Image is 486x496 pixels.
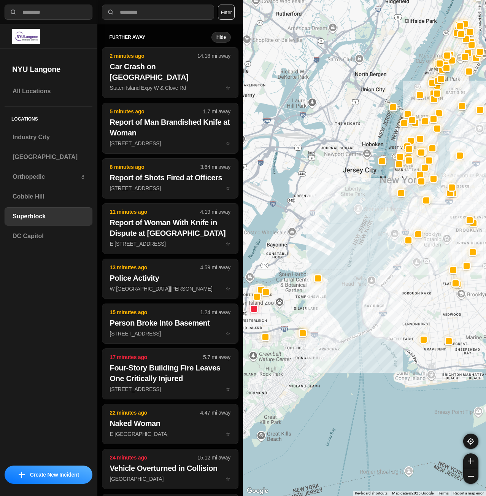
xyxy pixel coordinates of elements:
[10,8,17,16] img: search
[467,438,474,445] img: recenter
[216,34,226,40] small: Hide
[110,61,230,83] h2: Car Crash on [GEOGRAPHIC_DATA]
[110,318,230,328] h2: Person Broke Into Basement
[468,458,474,464] img: zoom-in
[355,491,388,496] button: Keyboard shortcuts
[200,409,230,417] p: 4.47 mi away
[438,491,449,495] a: Terms (opens in new tab)
[102,240,238,247] a: 11 minutes ago4.19 mi awayReport of Woman With Knife in Dispute at [GEOGRAPHIC_DATA]E [STREET_ADD...
[110,362,230,384] h2: Four-Story Building Fire Leaves One Critically Injured
[226,431,230,437] span: star
[110,330,230,337] p: [STREET_ADDRESS]
[13,192,84,201] h3: Cobble Hill
[102,259,238,299] button: 13 minutes ago4.59 mi awayPolice ActivityW [GEOGRAPHIC_DATA][PERSON_NAME]star
[107,8,114,16] img: search
[5,168,92,186] a: Orthopedic8
[110,409,200,417] p: 22 minutes ago
[110,308,200,316] p: 15 minutes ago
[102,140,238,146] a: 5 minutes ago1.7 mi awayReport of Man Brandished Knife at Woman[STREET_ADDRESS]star
[102,285,238,292] a: 13 minutes ago4.59 mi awayPolice ActivityW [GEOGRAPHIC_DATA][PERSON_NAME]star
[226,286,230,292] span: star
[5,148,92,166] a: [GEOGRAPHIC_DATA]
[110,285,230,293] p: W [GEOGRAPHIC_DATA][PERSON_NAME]
[5,128,92,146] a: Industry City
[102,348,238,399] button: 17 minutes ago5.7 mi awayFour-Story Building Fire Leaves One Critically Injured[STREET_ADDRESS]star
[226,476,230,482] span: star
[102,203,238,254] button: 11 minutes ago4.19 mi awayReport of Woman With Knife in Dispute at [GEOGRAPHIC_DATA]E [STREET_ADD...
[5,466,92,484] button: iconCreate New Incident
[30,471,79,479] p: Create New Incident
[203,353,230,361] p: 5.7 mi away
[110,385,230,393] p: [STREET_ADDRESS]
[110,34,211,40] h5: further away
[226,85,230,91] span: star
[102,158,238,199] button: 8 minutes ago3.64 mi awayReport of Shots Fired at Officers[STREET_ADDRESS]star
[200,208,230,216] p: 4.19 mi away
[226,140,230,146] span: star
[13,87,84,96] h3: All Locations
[12,29,40,44] img: logo
[110,172,230,183] h2: Report of Shots Fired at Officers
[110,273,230,283] h2: Police Activity
[110,84,230,92] p: Staten Island Expy W & Clove Rd
[102,475,238,482] a: 24 minutes ago15.12 mi awayVehicle Overturned in Collision[GEOGRAPHIC_DATA]star
[102,449,238,489] button: 24 minutes ago15.12 mi awayVehicle Overturned in Collision[GEOGRAPHIC_DATA]star
[5,207,92,226] a: Superblock
[110,463,230,474] h2: Vehicle Overturned in Collision
[102,404,238,444] button: 22 minutes ago4.47 mi awayNaked WomanE [GEOGRAPHIC_DATA]star
[110,217,230,238] h2: Report of Woman With Knife in Dispute at [GEOGRAPHIC_DATA]
[392,491,434,495] span: Map data ©2025 Google
[13,232,84,241] h3: DC Capitol
[102,330,238,337] a: 15 minutes ago1.24 mi awayPerson Broke Into Basement[STREET_ADDRESS]star
[110,108,203,115] p: 5 minutes ago
[102,431,238,437] a: 22 minutes ago4.47 mi awayNaked WomanE [GEOGRAPHIC_DATA]star
[197,454,230,461] p: 15.12 mi away
[13,212,84,221] h3: Superblock
[211,32,231,43] button: Hide
[245,486,270,496] img: Google
[110,52,197,60] p: 2 minutes ago
[110,475,230,483] p: [GEOGRAPHIC_DATA]
[110,117,230,138] h2: Report of Man Brandished Knife at Woman
[13,172,81,181] h3: Orthopedic
[110,184,230,192] p: [STREET_ADDRESS]
[200,163,230,171] p: 3.64 mi away
[102,386,238,392] a: 17 minutes ago5.7 mi awayFour-Story Building Fire Leaves One Critically Injured[STREET_ADDRESS]star
[245,486,270,496] a: Open this area in Google Maps (opens a new window)
[463,434,478,449] button: recenter
[200,264,230,271] p: 4.59 mi away
[197,52,230,60] p: 14.18 mi away
[110,264,200,271] p: 13 minutes ago
[102,84,238,91] a: 2 minutes ago14.18 mi awayCar Crash on [GEOGRAPHIC_DATA]Staten Island Expy W & Clove Rdstar
[110,163,200,171] p: 8 minutes ago
[226,331,230,337] span: star
[226,185,230,191] span: star
[110,353,203,361] p: 17 minutes ago
[19,472,25,478] img: icon
[81,173,84,181] p: 8
[463,469,478,484] button: zoom-out
[226,386,230,392] span: star
[203,108,230,115] p: 1.7 mi away
[468,473,474,479] img: zoom-out
[110,240,230,248] p: E [STREET_ADDRESS]
[5,188,92,206] a: Cobble Hill
[5,227,92,245] a: DC Capitol
[5,82,92,100] a: All Locations
[200,308,230,316] p: 1.24 mi away
[218,5,235,20] button: Filter
[453,491,484,495] a: Report a map error
[102,304,238,344] button: 15 minutes ago1.24 mi awayPerson Broke Into Basement[STREET_ADDRESS]star
[110,140,230,147] p: [STREET_ADDRESS]
[226,241,230,247] span: star
[13,133,84,142] h3: Industry City
[12,64,85,75] h2: NYU Langone
[110,454,197,461] p: 24 minutes ago
[110,418,230,429] h2: Naked Woman
[102,185,238,191] a: 8 minutes ago3.64 mi awayReport of Shots Fired at Officers[STREET_ADDRESS]star
[102,47,238,98] button: 2 minutes ago14.18 mi awayCar Crash on [GEOGRAPHIC_DATA]Staten Island Expy W & Clove Rdstar
[13,153,84,162] h3: [GEOGRAPHIC_DATA]
[110,208,200,216] p: 11 minutes ago
[102,103,238,154] button: 5 minutes ago1.7 mi awayReport of Man Brandished Knife at Woman[STREET_ADDRESS]star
